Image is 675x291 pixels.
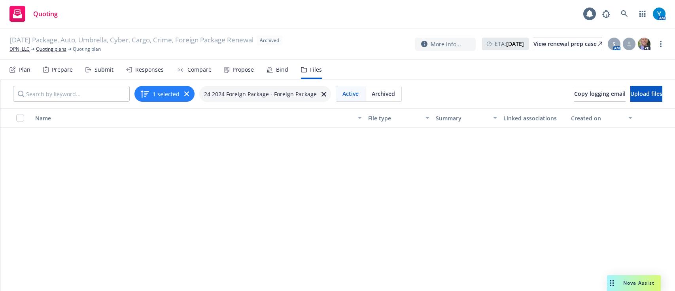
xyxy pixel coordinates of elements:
[9,46,30,53] a: DPN, LLC
[36,46,66,53] a: Quoting plans
[607,275,617,291] div: Drag to move
[276,67,288,73] div: Bind
[630,90,662,97] span: Upload files
[13,86,130,102] input: Search by keyword...
[415,38,476,51] button: More info...
[630,86,662,102] button: Upload files
[638,38,650,50] img: photo
[613,40,616,48] span: S
[500,108,568,127] button: Linked associations
[365,108,433,127] button: File type
[656,39,666,49] a: more
[598,6,614,22] a: Report a Bug
[260,37,279,44] span: Archived
[574,90,626,97] span: Copy logging email
[35,114,353,122] div: Name
[616,6,632,22] a: Search
[368,114,421,122] div: File type
[187,67,212,73] div: Compare
[607,275,661,291] button: Nova Assist
[52,67,73,73] div: Prepare
[204,90,317,98] span: 24 2024 Foreign Package - Foreign Package
[503,114,565,122] div: Linked associations
[73,46,101,53] span: Quoting plan
[623,280,654,286] span: Nova Assist
[19,67,30,73] div: Plan
[635,6,650,22] a: Switch app
[431,40,461,48] span: More info...
[342,89,359,98] span: Active
[135,67,164,73] div: Responses
[6,3,61,25] a: Quoting
[310,67,322,73] div: Files
[33,11,58,17] span: Quoting
[574,86,626,102] button: Copy logging email
[16,114,24,122] input: Select all
[95,67,113,73] div: Submit
[568,108,635,127] button: Created on
[533,38,602,50] a: View renewal prep case
[433,108,500,127] button: Summary
[372,89,395,98] span: Archived
[506,40,524,48] strong: [DATE]
[140,89,180,99] button: 1 selected
[9,35,253,46] span: [DATE] Package, Auto, Umbrella, Cyber, Cargo, Crime, Foreign Package Renewal
[495,40,524,48] span: ETA :
[233,67,254,73] div: Propose
[571,114,624,122] div: Created on
[436,114,488,122] div: Summary
[653,8,666,20] img: photo
[32,108,365,127] button: Name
